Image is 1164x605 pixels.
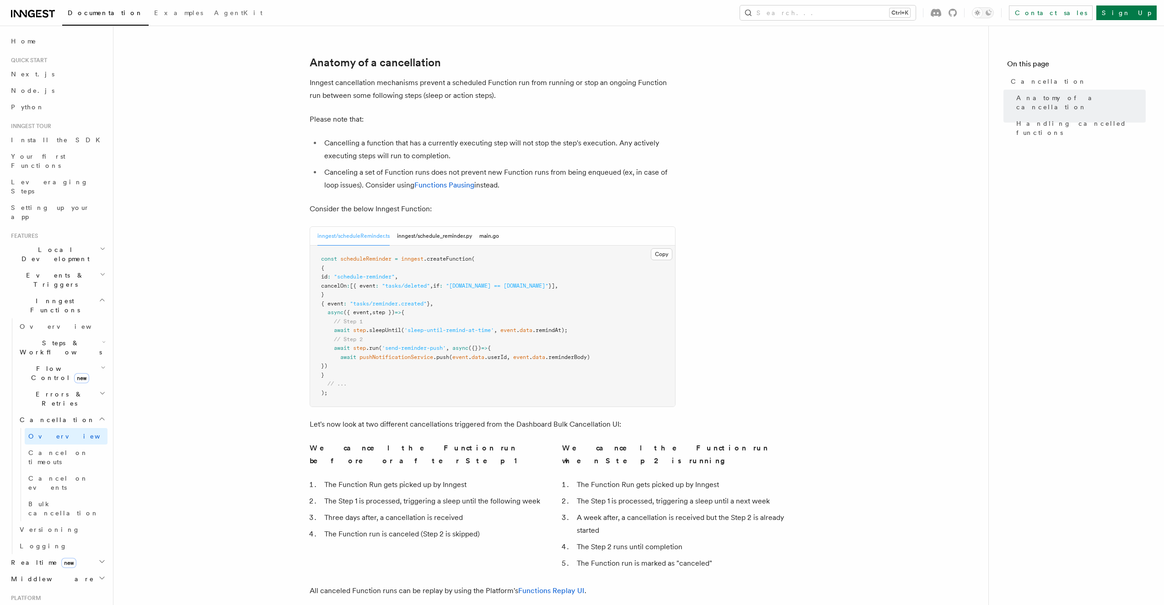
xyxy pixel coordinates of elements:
span: Logging [20,542,67,550]
a: Next.js [7,66,107,82]
span: Node.js [11,87,54,94]
span: , [446,345,449,351]
span: await [334,345,350,351]
div: Inngest Functions [7,318,107,554]
a: Overview [25,428,107,444]
span: Inngest tour [7,123,51,130]
span: Leveraging Steps [11,178,88,195]
button: inngest/schedule_reminder.py [397,227,472,246]
span: Handling cancelled functions [1016,119,1146,137]
span: Realtime [7,558,76,567]
span: new [74,373,89,383]
p: Let's now look at two different cancellations triggered from the Dashboard Bulk Cancellation UI: [310,418,676,431]
span: 'sleep-until-remind-at-time' [404,327,494,333]
span: step [353,327,366,333]
span: , [430,283,433,289]
span: async [327,309,343,316]
span: { [321,265,324,271]
span: step }) [372,309,395,316]
span: ( [401,327,404,333]
span: ); [321,390,327,396]
span: : [440,283,443,289]
strong: We cancel the Function run when Step 2 is running [562,444,768,465]
span: ({ event [343,309,369,316]
span: await [334,327,350,333]
span: scheduleReminder [340,256,392,262]
span: Events & Triggers [7,271,100,289]
span: event [513,354,529,360]
span: pushNotificationService [359,354,433,360]
li: The Function run is canceled (Step 2 is skipped) [322,528,540,541]
li: Canceling a set of Function runs does not prevent new Function runs from being enqueued (ex, in c... [322,166,676,192]
a: Your first Functions [7,148,107,174]
span: = [395,256,398,262]
span: .createFunction [424,256,472,262]
span: Python [11,103,44,111]
p: All canceled Function runs can be replay by using the Platform's . [310,584,676,597]
a: Sign Up [1096,5,1157,20]
span: .push [433,354,449,360]
span: ({}) [468,345,481,351]
a: Cancellation [1007,73,1146,90]
a: Cancel on events [25,470,107,496]
span: "tasks/reminder.created" [350,300,427,307]
span: Local Development [7,245,100,263]
a: Node.js [7,82,107,99]
a: Bulk cancellation [25,496,107,521]
button: Inngest Functions [7,293,107,318]
span: , [430,300,433,307]
span: Platform [7,594,41,602]
button: main.go [479,227,499,246]
span: Install the SDK [11,136,106,144]
span: Overview [20,323,114,330]
button: Errors & Retries [16,386,107,412]
button: Cancellation [16,412,107,428]
span: event [500,327,516,333]
span: Home [11,37,37,46]
span: 'send-reminder-push' [382,345,446,351]
span: : [343,300,347,307]
span: Documentation [68,9,143,16]
a: Install the SDK [7,132,107,148]
span: event [452,354,468,360]
span: : [375,283,379,289]
span: async [452,345,468,351]
span: => [395,309,401,316]
button: Local Development [7,241,107,267]
span: Versioning [20,526,80,533]
span: await [340,354,356,360]
a: Versioning [16,521,107,538]
li: The Function run is marked as "canceled" [574,557,793,570]
li: The Function Run gets picked up by Inngest [322,478,540,491]
a: Functions Replay UI [518,586,585,595]
span: }] [548,283,555,289]
button: Events & Triggers [7,267,107,293]
button: Realtimenew [7,554,107,571]
button: Search...Ctrl+K [740,5,916,20]
span: { [488,345,491,351]
span: , [369,309,372,316]
span: [{ event [350,283,375,289]
span: } [321,372,324,378]
span: Middleware [7,574,94,584]
a: Python [7,99,107,115]
p: Please note that: [310,113,676,126]
span: AgentKit [214,9,263,16]
li: The Step 1 is processed, triggering a sleep until a next week [574,495,793,508]
div: Cancellation [16,428,107,521]
strong: We cancel the Function run before or after Step 1 [310,444,518,465]
span: Inngest Functions [7,296,99,315]
button: inngest/scheduleReminder.ts [317,227,390,246]
span: : [327,273,331,280]
span: } [321,291,324,298]
span: { event [321,300,343,307]
span: Cancellation [1011,77,1086,86]
span: step [353,345,366,351]
span: .reminderBody) [545,354,590,360]
button: Toggle dark mode [972,7,994,18]
span: Your first Functions [11,153,65,169]
span: new [61,558,76,568]
span: Errors & Retries [16,390,99,408]
span: // ... [327,380,347,387]
span: Examples [154,9,203,16]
